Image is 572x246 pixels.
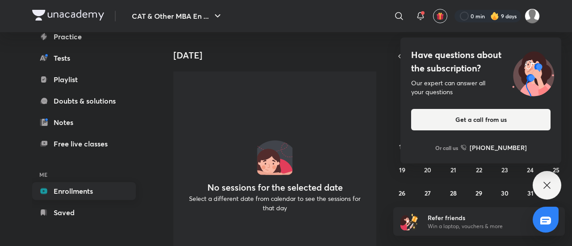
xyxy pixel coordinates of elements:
button: October 22, 2025 [472,163,486,177]
a: Saved [32,204,136,221]
abbr: October 23, 2025 [501,166,508,174]
button: October 20, 2025 [421,163,435,177]
abbr: October 27, 2025 [425,189,431,197]
button: October 28, 2025 [446,186,461,200]
button: avatar [433,9,447,23]
a: Notes [32,113,136,131]
h6: Refer friends [428,213,538,222]
abbr: October 12, 2025 [399,142,405,151]
button: October 25, 2025 [549,163,563,177]
h4: Have questions about the subscription? [411,48,551,75]
abbr: October 29, 2025 [475,189,482,197]
abbr: October 24, 2025 [527,166,534,174]
img: Company Logo [32,10,104,21]
button: October 21, 2025 [446,163,461,177]
button: October 24, 2025 [523,163,538,177]
abbr: October 22, 2025 [476,166,482,174]
button: October 30, 2025 [497,186,512,200]
h6: [PHONE_NUMBER] [470,143,527,152]
a: Practice [32,28,136,46]
a: Company Logo [32,10,104,23]
img: No events [257,139,293,175]
button: October 23, 2025 [497,163,512,177]
abbr: October 31, 2025 [527,189,534,197]
img: streak [490,12,499,21]
button: October 27, 2025 [421,186,435,200]
a: Free live classes [32,135,136,153]
abbr: October 26, 2025 [399,189,405,197]
abbr: October 20, 2025 [424,166,431,174]
p: Select a different date from calendar to see the sessions for that day [184,194,366,213]
a: Enrollments [32,182,136,200]
h6: ME [32,167,136,182]
abbr: October 28, 2025 [450,189,457,197]
a: [PHONE_NUMBER] [461,143,527,152]
button: October 29, 2025 [472,186,486,200]
abbr: October 21, 2025 [450,166,456,174]
img: referral [400,213,418,230]
abbr: October 25, 2025 [553,166,559,174]
button: October 12, 2025 [395,139,409,154]
button: October 5, 2025 [395,116,409,130]
a: Playlist [32,71,136,88]
button: October 31, 2025 [523,186,538,200]
img: Avinash Tibrewal [525,8,540,24]
a: Doubts & solutions [32,92,136,110]
button: Get a call from us [411,109,551,130]
p: Win a laptop, vouchers & more [428,222,538,230]
div: Our expert can answer all your questions [411,79,551,96]
p: Or call us [435,144,458,152]
h4: [DATE] [173,50,383,61]
button: October 26, 2025 [395,186,409,200]
abbr: October 19, 2025 [399,166,405,174]
button: CAT & Other MBA En ... [126,7,228,25]
button: October 19, 2025 [395,163,409,177]
abbr: October 30, 2025 [501,189,509,197]
img: avatar [436,12,444,20]
a: Tests [32,49,136,67]
img: ttu_illustration_new.svg [505,48,561,96]
h4: No sessions for the selected date [207,182,343,193]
